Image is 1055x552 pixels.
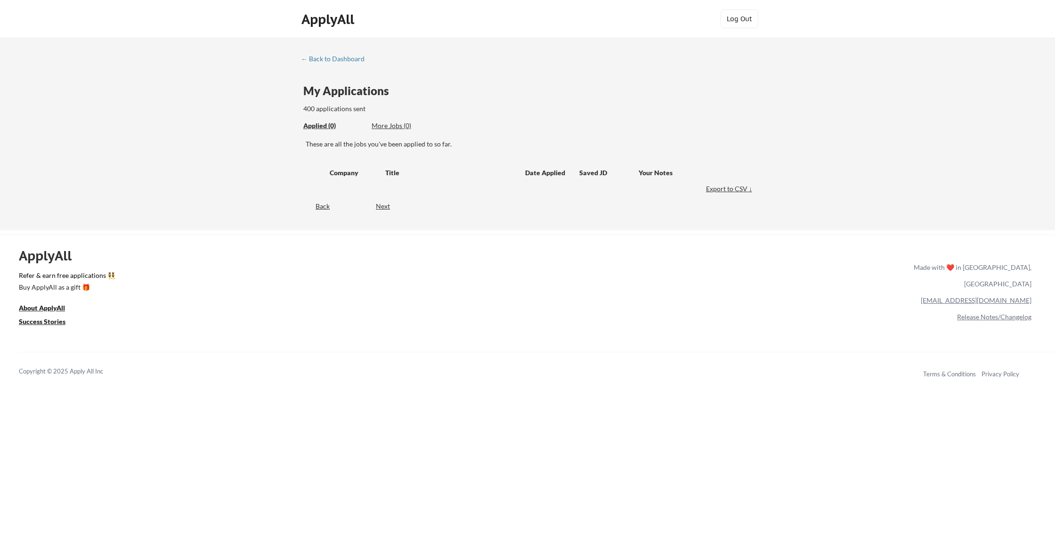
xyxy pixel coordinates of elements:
div: These are all the jobs you've been applied to so far. [303,121,365,131]
a: Buy ApplyAll as a gift 🎁 [19,282,113,294]
div: Copyright © 2025 Apply All Inc [19,367,127,376]
div: Made with ❤️ in [GEOGRAPHIC_DATA], [GEOGRAPHIC_DATA] [910,259,1031,292]
u: About ApplyAll [19,304,65,312]
u: Success Stories [19,317,65,325]
div: Buy ApplyAll as a gift 🎁 [19,284,113,291]
a: Release Notes/Changelog [957,313,1031,321]
a: Refer & earn free applications 👯‍♀️ [19,272,717,282]
a: [EMAIL_ADDRESS][DOMAIN_NAME] [921,296,1031,304]
div: Company [330,168,377,178]
div: Next [376,202,401,211]
div: These are all the jobs you've been applied to so far. [306,139,755,149]
div: Your Notes [639,168,746,178]
a: Terms & Conditions [923,370,976,378]
div: Title [385,168,516,178]
div: More Jobs (0) [372,121,441,130]
div: ← Back to Dashboard [301,56,372,62]
div: ApplyAll [301,11,357,27]
div: Back [301,202,330,211]
div: 400 applications sent [303,104,486,114]
a: Success Stories [19,317,78,328]
div: My Applications [303,85,397,97]
button: Log Out [721,9,758,28]
a: Privacy Policy [982,370,1019,378]
a: About ApplyAll [19,303,78,315]
a: ← Back to Dashboard [301,55,372,65]
div: ApplyAll [19,248,82,264]
div: Applied (0) [303,121,365,130]
div: Export to CSV ↓ [706,184,755,194]
div: These are job applications we think you'd be a good fit for, but couldn't apply you to automatica... [372,121,441,131]
div: Saved JD [579,164,639,181]
div: Date Applied [525,168,567,178]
